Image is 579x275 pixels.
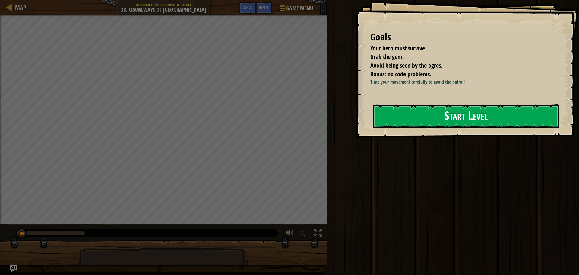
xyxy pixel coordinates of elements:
[370,30,558,44] div: Goals
[363,44,556,53] li: Your hero must survive.
[373,104,559,128] button: Start Level
[15,3,26,11] span: Map
[363,70,556,79] li: Bonus: no code problems.
[370,53,404,61] span: Grab the gem.
[312,228,324,240] button: Toggle fullscreen
[242,5,253,10] span: Ask AI
[10,265,17,272] button: Ask AI
[300,229,306,238] span: ♫
[259,5,269,10] span: Hints
[370,44,426,52] span: Your hero must survive.
[275,2,317,17] button: Game Menu
[370,70,431,78] span: Bonus: no code problems.
[370,78,562,85] p: Time your movement carefully to avoid the patrol!
[286,5,313,12] span: Game Menu
[363,53,556,61] li: Grab the gem.
[239,2,256,14] button: Ask AI
[284,228,296,240] button: Adjust volume
[299,228,309,240] button: ♫
[12,3,26,11] a: Map
[370,61,442,69] span: Avoid being seen by the ogres.
[363,61,556,70] li: Avoid being seen by the ogres.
